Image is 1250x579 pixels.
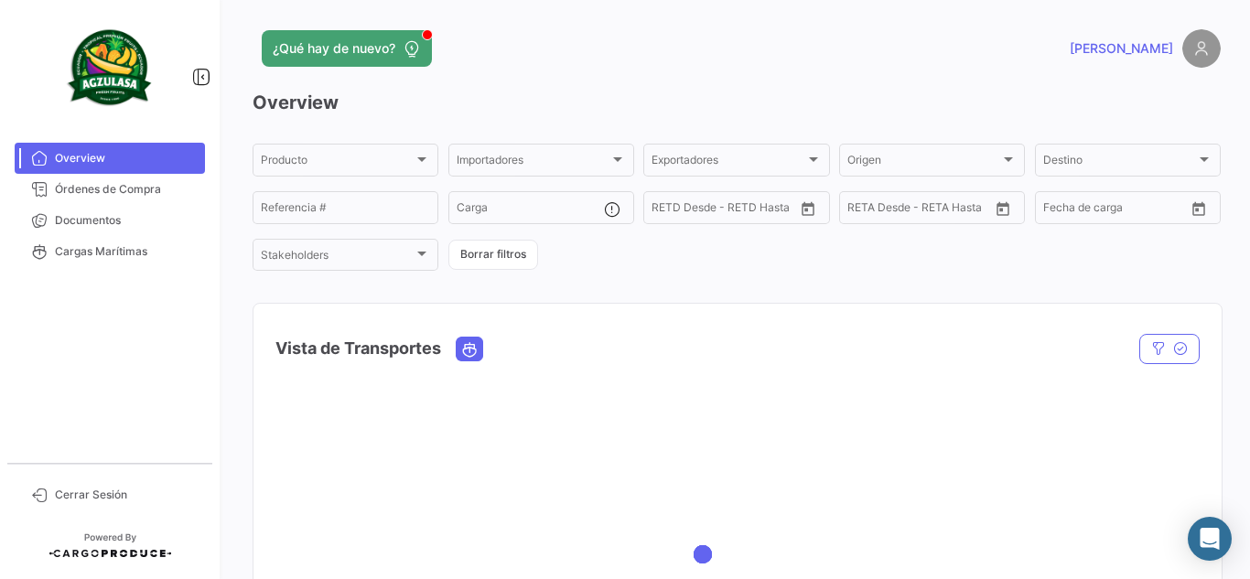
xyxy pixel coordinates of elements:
button: Open calendar [989,195,1017,222]
input: Hasta [893,204,961,217]
span: Cerrar Sesión [55,487,198,503]
span: Producto [261,156,414,169]
button: Open calendar [1185,195,1212,222]
input: Hasta [1089,204,1157,217]
button: Ocean [457,338,482,360]
a: Cargas Marítimas [15,236,205,267]
button: ¿Qué hay de nuevo? [262,30,432,67]
span: Órdenes de Compra [55,181,198,198]
span: Importadores [457,156,609,169]
span: Exportadores [652,156,804,169]
input: Hasta [697,204,765,217]
input: Desde [1043,204,1076,217]
a: Overview [15,143,205,174]
span: Documentos [55,212,198,229]
button: Borrar filtros [448,240,538,270]
h4: Vista de Transportes [275,336,441,361]
input: Desde [652,204,684,217]
span: Origen [847,156,1000,169]
div: Abrir Intercom Messenger [1188,517,1232,561]
h3: Overview [253,90,1221,115]
span: Overview [55,150,198,166]
a: Órdenes de Compra [15,174,205,205]
button: Open calendar [794,195,822,222]
span: ¿Qué hay de nuevo? [273,39,395,58]
img: placeholder-user.png [1182,29,1221,68]
span: Destino [1043,156,1196,169]
img: agzulasa-logo.png [64,22,156,113]
span: Cargas Marítimas [55,243,198,260]
a: Documentos [15,205,205,236]
span: [PERSON_NAME] [1070,39,1173,58]
input: Desde [847,204,880,217]
span: Stakeholders [261,252,414,264]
